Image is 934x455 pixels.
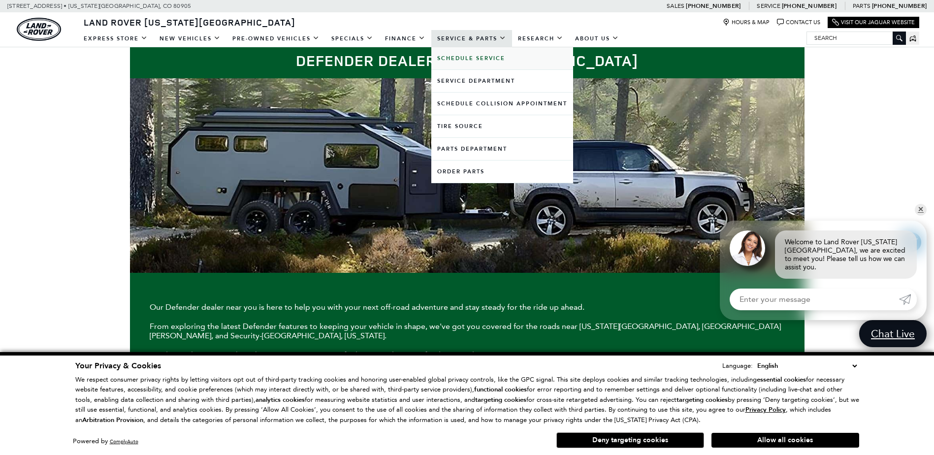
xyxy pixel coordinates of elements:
[475,395,526,404] strong: targeting cookies
[78,30,154,47] a: EXPRESS STORE
[832,19,915,26] a: Visit Our Jaguar Website
[82,416,143,424] strong: Arbitration Provision
[457,350,620,359] a: Land Rover [US_STATE][GEOGRAPHIC_DATA].
[7,2,191,9] a: [STREET_ADDRESS] • [US_STATE][GEOGRAPHIC_DATA], CO 80905
[872,2,927,10] a: [PHONE_NUMBER]
[782,2,837,10] a: [PHONE_NUMBER]
[78,16,301,28] a: Land Rover [US_STATE][GEOGRAPHIC_DATA]
[722,362,753,369] div: Language:
[866,327,920,340] span: Chat Live
[807,32,905,44] input: Search
[556,432,704,448] button: Deny targeting cookies
[569,30,625,47] a: About Us
[431,30,512,47] a: Service & Parts
[226,30,325,47] a: Pre-Owned Vehicles
[84,16,295,28] span: Land Rover [US_STATE][GEOGRAPHIC_DATA]
[325,30,379,47] a: Specials
[899,289,917,310] a: Submit
[512,30,569,47] a: Research
[75,360,161,371] span: Your Privacy & Cookies
[853,2,870,9] span: Parts
[256,395,305,404] strong: analytics cookies
[859,320,927,347] a: Chat Live
[437,55,505,62] b: Schedule Service
[431,138,573,160] a: Parts Department
[730,289,899,310] input: Enter your message
[110,438,138,445] a: ComplyAuto
[17,18,61,41] img: Land Rover
[711,433,859,448] button: Allow all cookies
[135,52,800,68] h1: Defender Dealer near [GEOGRAPHIC_DATA]
[667,2,684,9] span: Sales
[745,405,786,414] u: Privacy Policy
[431,161,573,183] a: Order Parts
[431,70,573,92] a: Service Department
[154,30,226,47] a: New Vehicles
[150,302,785,312] p: Our Defender dealer near you is here to help you with your next off-road adventure and stay stead...
[676,395,728,404] strong: targeting cookies
[730,230,765,266] img: Agent profile photo
[723,19,770,26] a: Hours & Map
[75,375,859,425] p: We respect consumer privacy rights by letting visitors opt out of third-party tracking cookies an...
[755,360,859,371] select: Language Select
[130,78,805,273] img: Defender Dealer near Me
[757,375,806,384] strong: essential cookies
[474,385,527,394] strong: functional cookies
[379,30,431,47] a: Finance
[686,2,741,10] a: [PHONE_NUMBER]
[431,93,573,115] a: Schedule Collision Appointment
[73,438,138,445] div: Powered by
[775,230,917,279] div: Welcome to Land Rover [US_STATE][GEOGRAPHIC_DATA], we are excited to meet you! Please tell us how...
[17,18,61,41] a: land-rover
[777,19,820,26] a: Contact Us
[150,350,785,359] p: Read on to learn more about how we can assist you in finding your dream Defender at
[431,115,573,137] a: Tire Source
[757,2,780,9] span: Service
[150,322,785,340] p: From exploring the latest Defender features to keeping your vehicle in shape, we've got you cover...
[78,30,625,47] nav: Main Navigation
